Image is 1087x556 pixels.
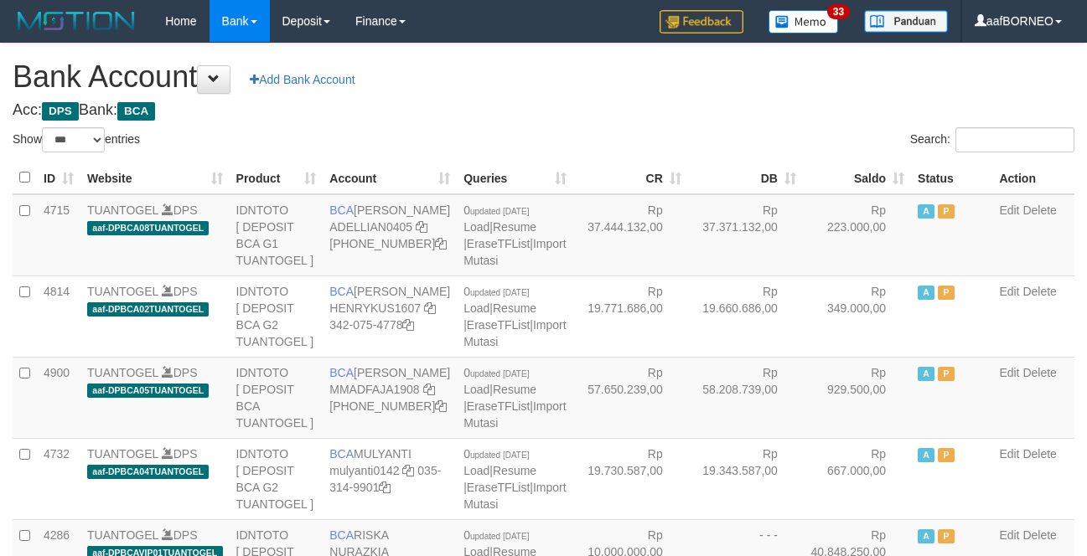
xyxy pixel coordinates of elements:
[660,10,743,33] img: Feedback.jpg
[999,528,1019,542] a: Edit
[688,162,803,194] th: DB: activate to sort column ascending
[1022,285,1056,298] a: Delete
[573,275,688,357] td: Rp 19.771.686,00
[13,127,140,152] label: Show entries
[992,162,1074,194] th: Action
[329,203,354,217] span: BCA
[87,285,158,298] a: TUANTOGEL
[910,127,1074,152] label: Search:
[470,207,529,216] span: updated [DATE]
[470,369,529,378] span: updated [DATE]
[803,357,911,438] td: Rp 929.500,00
[329,220,412,234] a: ADELLIAN0405
[1022,366,1056,379] a: Delete
[938,367,955,381] span: Paused
[402,464,414,477] a: Copy mulyanti0142 to clipboard
[42,127,105,152] select: Showentries
[402,318,414,332] a: Copy 3420754778 to clipboard
[463,481,566,511] a: Import Mutasi
[864,10,948,33] img: panduan.png
[999,447,1019,461] a: Edit
[87,221,209,235] span: aaf-DPBCA08TUANTOGEL
[329,383,419,396] a: MMADFAJA1908
[463,366,529,379] span: 0
[435,399,447,413] a: Copy 4062282031 to clipboard
[87,366,158,379] a: TUANTOGEL
[463,285,529,298] span: 0
[37,357,80,438] td: 4900
[37,194,80,276] td: 4715
[999,203,1019,217] a: Edit
[329,464,399,477] a: mulyanti0142
[463,528,529,542] span: 0
[329,285,354,298] span: BCA
[117,102,155,121] span: BCA
[769,10,839,33] img: Button%20Memo.svg
[323,162,457,194] th: Account: activate to sort column ascending
[803,194,911,276] td: Rp 223.000,00
[493,383,536,396] a: Resume
[918,367,934,381] span: Active
[463,285,566,348] span: | | |
[467,318,530,332] a: EraseTFList
[938,448,955,462] span: Paused
[938,529,955,543] span: Paused
[230,438,324,519] td: IDNTOTO [ DEPOSIT BCA G2 TUANTOGEL ]
[230,194,324,276] td: IDNTOTO [ DEPOSIT BCA G1 TUANTOGEL ]
[803,275,911,357] td: Rp 349.000,00
[87,384,209,398] span: aaf-DPBCA05TUANTOGEL
[467,399,530,413] a: EraseTFList
[999,366,1019,379] a: Edit
[87,465,209,479] span: aaf-DPBCA04TUANTOGEL
[87,302,209,317] span: aaf-DPBCA02TUANTOGEL
[13,60,1074,94] h1: Bank Account
[688,194,803,276] td: Rp 37.371.132,00
[435,237,447,250] a: Copy 5655032115 to clipboard
[493,220,536,234] a: Resume
[573,162,688,194] th: CR: activate to sort column ascending
[463,203,566,267] span: | | |
[463,220,489,234] a: Load
[87,203,158,217] a: TUANTOGEL
[688,357,803,438] td: Rp 58.208.739,00
[470,532,529,541] span: updated [DATE]
[230,357,324,438] td: IDNTOTO [ DEPOSIT BCA TUANTOGEL ]
[493,301,536,315] a: Resume
[42,102,79,121] span: DPS
[80,275,230,357] td: DPS
[13,8,140,33] img: MOTION_logo.png
[323,194,457,276] td: [PERSON_NAME] [PHONE_NUMBER]
[1022,528,1056,542] a: Delete
[938,286,955,300] span: Paused
[323,357,457,438] td: [PERSON_NAME] [PHONE_NUMBER]
[573,194,688,276] td: Rp 37.444.132,00
[999,285,1019,298] a: Edit
[573,438,688,519] td: Rp 19.730.587,00
[37,438,80,519] td: 4732
[918,529,934,543] span: Active
[457,162,572,194] th: Queries: activate to sort column ascending
[37,275,80,357] td: 4814
[463,383,489,396] a: Load
[1022,447,1056,461] a: Delete
[239,65,365,94] a: Add Bank Account
[803,162,911,194] th: Saldo: activate to sort column ascending
[463,237,566,267] a: Import Mutasi
[827,4,850,19] span: 33
[463,447,529,461] span: 0
[80,162,230,194] th: Website: activate to sort column ascending
[13,102,1074,119] h4: Acc: Bank:
[87,447,158,461] a: TUANTOGEL
[911,162,992,194] th: Status
[803,438,911,519] td: Rp 667.000,00
[463,447,566,511] span: | | |
[463,399,566,430] a: Import Mutasi
[470,450,529,460] span: updated [DATE]
[329,366,354,379] span: BCA
[1022,203,1056,217] a: Delete
[955,127,1074,152] input: Search:
[37,162,80,194] th: ID: activate to sort column ascending
[467,237,530,250] a: EraseTFList
[688,438,803,519] td: Rp 19.343.587,00
[938,204,955,219] span: Paused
